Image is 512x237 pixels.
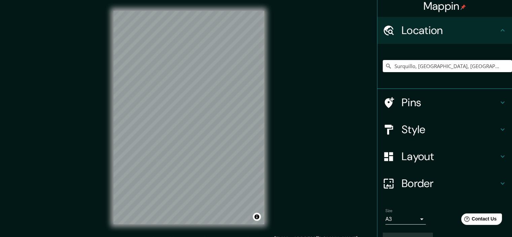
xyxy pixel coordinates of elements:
[385,214,426,225] div: A3
[460,4,466,10] img: pin-icon.png
[402,177,499,190] h4: Border
[402,123,499,136] h4: Style
[377,143,512,170] div: Layout
[383,60,512,72] input: Pick your city or area
[385,208,392,214] label: Size
[452,211,505,230] iframe: Help widget launcher
[402,150,499,163] h4: Layout
[377,17,512,44] div: Location
[377,89,512,116] div: Pins
[377,170,512,197] div: Border
[377,116,512,143] div: Style
[253,213,261,221] button: Toggle attribution
[113,11,264,224] canvas: Map
[402,24,499,37] h4: Location
[402,96,499,109] h4: Pins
